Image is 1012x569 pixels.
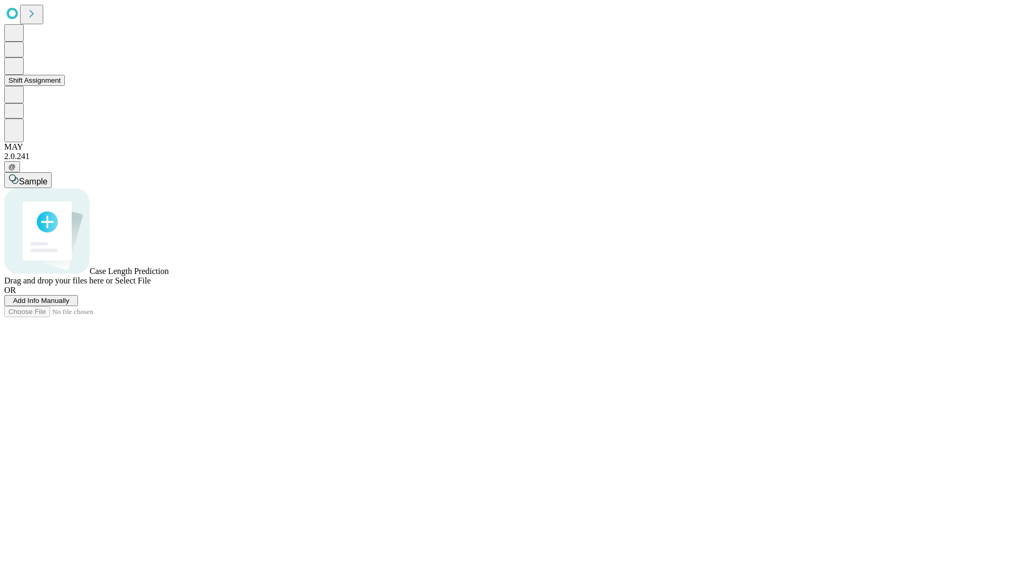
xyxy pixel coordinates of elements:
[4,276,113,285] span: Drag and drop your files here or
[4,161,20,172] button: @
[4,172,52,188] button: Sample
[90,267,169,276] span: Case Length Prediction
[8,163,16,171] span: @
[115,276,151,285] span: Select File
[13,297,70,305] span: Add Info Manually
[4,152,1008,161] div: 2.0.241
[4,75,65,86] button: Shift Assignment
[4,286,16,295] span: OR
[19,177,47,186] span: Sample
[4,142,1008,152] div: MAY
[4,295,78,306] button: Add Info Manually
